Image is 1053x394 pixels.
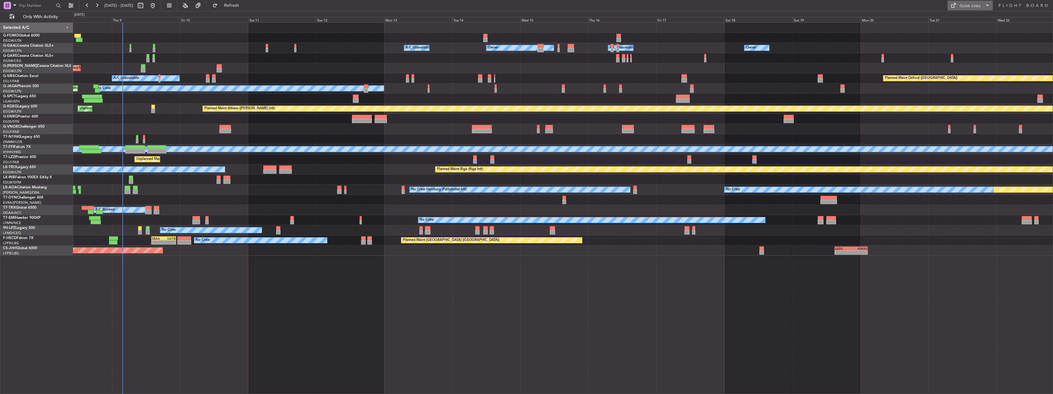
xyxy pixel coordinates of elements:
[3,44,17,48] span: G-GAAL
[851,247,867,250] div: KNUQ
[3,69,21,73] a: EGGW/LTN
[136,155,237,164] div: Unplanned Maint [GEOGRAPHIC_DATA] ([GEOGRAPHIC_DATA])
[3,226,15,230] span: 9H-LPZ
[3,165,16,169] span: LX-TRO
[204,104,275,113] div: Planned Maint Athens ([PERSON_NAME] Intl)
[851,251,867,254] div: -
[3,99,20,104] a: LGAV/ATH
[152,237,164,240] div: ZBAA
[3,34,40,37] a: G-FOMOGlobal 6000
[3,64,71,68] a: G-[PERSON_NAME]Cessna Citation XLS
[16,15,65,19] span: Only With Activity
[488,43,498,52] div: Owner
[3,115,17,118] span: G-ENRG
[3,236,33,240] a: F-HECDFalcon 7X
[3,54,54,58] a: G-GARECessna Citation XLS+
[928,17,997,22] div: Tue 21
[210,1,246,10] button: Refresh
[3,196,43,199] a: T7-DYNChallenger 604
[3,226,35,230] a: 9H-LPZLegacy 500
[3,119,19,124] a: EGSS/STN
[726,185,740,194] div: No Crew
[437,165,483,174] div: Planned Maint Riga (Riga Intl)
[3,135,40,139] a: T7-N1960Legacy 650
[3,155,36,159] a: T7-LZZIPraetor 600
[861,17,929,22] div: Mon 20
[3,170,21,175] a: EGGW/LTN
[74,12,85,17] div: [DATE]
[3,216,15,220] span: T7-EMI
[406,43,431,52] div: A/C Unavailable
[3,48,21,53] a: EGGW/LTN
[3,176,15,179] span: LX-INB
[248,17,316,22] div: Sat 11
[3,160,19,164] a: EGLF/FAB
[420,215,434,225] div: No Crew
[3,44,54,48] a: G-GAALCessna Citation XLS+
[3,196,17,199] span: T7-DYN
[44,17,112,22] div: Wed 8
[3,180,21,185] a: EDLW/DTM
[97,84,111,93] div: No Crew
[610,43,635,52] div: A/C Unavailable
[3,251,19,256] a: LFPB/LBG
[3,241,19,245] a: LFPB/LBG
[3,155,16,159] span: T7-LZZI
[656,17,724,22] div: Fri 17
[3,246,16,250] span: CS-JHH
[947,1,993,10] button: Quick Links
[3,186,17,189] span: LX-AOA
[3,206,16,210] span: T7-TRX
[3,89,21,94] a: EGGW/LTN
[3,186,47,189] a: LX-AOACitation Mustang
[746,43,756,52] div: Owner
[3,74,15,78] span: G-SIRS
[3,246,37,250] a: CS-JHHGlobal 6000
[7,12,67,22] button: Only With Activity
[3,200,41,205] a: EVRA/[PERSON_NAME]
[3,64,37,68] span: G-[PERSON_NAME]
[588,17,656,22] div: Thu 16
[114,74,139,83] div: A/C Unavailable
[3,84,17,88] span: G-JAGA
[3,125,44,129] a: G-VNORChallenger 650
[3,231,21,235] a: LFMD/CEQ
[3,79,19,83] a: EGLF/FAB
[3,129,19,134] a: EGLF/FAB
[95,205,115,214] div: A/C Booked
[3,54,17,58] span: G-GARE
[885,74,958,83] div: Planned Maint Oxford ([GEOGRAPHIC_DATA])
[793,17,861,22] div: Sun 19
[3,115,38,118] a: G-ENRGPraetor 600
[219,3,245,8] span: Refresh
[3,105,37,108] a: G-KGKGLegacy 600
[960,3,981,9] div: Quick Links
[3,140,22,144] a: DNMM/LOS
[152,241,164,244] div: -
[3,109,21,114] a: EGGW/LTN
[724,17,793,22] div: Sat 18
[3,206,37,210] a: T7-TRXGlobal 6500
[104,3,133,8] span: [DATE] - [DATE]
[3,34,19,37] span: G-FOMO
[3,190,39,195] a: [PERSON_NAME]/QSA
[384,17,452,22] div: Mon 13
[112,17,180,22] div: Thu 9
[3,145,31,149] a: T7-FFIFalcon 7X
[520,17,588,22] div: Wed 15
[3,145,14,149] span: T7-FFI
[79,104,157,113] div: Unplanned Maint [GEOGRAPHIC_DATA] (Ataturk)
[3,38,21,43] a: EGGW/LTN
[3,236,17,240] span: F-HECD
[3,84,39,88] a: G-JAGAPhenom 300
[835,247,851,250] div: LEZG
[835,251,851,254] div: -
[403,236,499,245] div: Planned Maint [GEOGRAPHIC_DATA] ([GEOGRAPHIC_DATA])
[3,125,18,129] span: G-VNOR
[3,135,20,139] span: T7-N1960
[3,176,52,179] a: LX-INBFalcon 900EX EASy II
[3,165,36,169] a: LX-TROLegacy 650
[3,74,38,78] a: G-SIRSCitation Excel
[3,221,21,225] a: LFMN/NCE
[411,185,467,194] div: No Crew Hamburg (Fuhlsbuttel Intl)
